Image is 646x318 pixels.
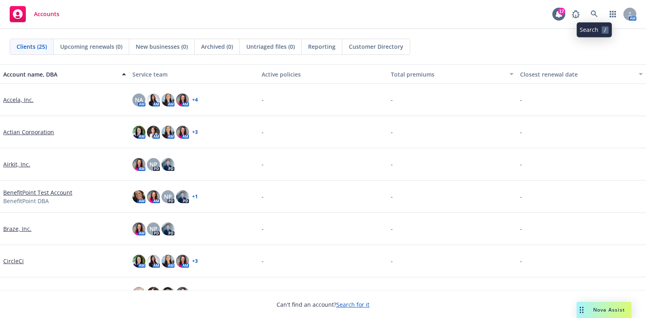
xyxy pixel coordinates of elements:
[34,11,59,17] span: Accounts
[577,302,631,318] button: Nova Assist
[520,128,522,136] span: -
[262,96,264,104] span: -
[147,255,160,268] img: photo
[129,64,258,84] button: Service team
[3,289,57,297] a: e.l.f. Cosmetics, Inc.
[136,42,188,51] span: New businesses (0)
[577,302,587,318] div: Drag to move
[336,301,369,308] a: Search for it
[176,94,189,106] img: photo
[558,8,565,15] div: 17
[262,289,264,297] span: -
[277,300,369,309] span: Can't find an account?
[258,64,388,84] button: Active policies
[3,128,54,136] a: Actian Corporation
[517,64,646,84] button: Closest renewal date
[132,126,145,139] img: photo
[391,70,505,79] div: Total premiums
[149,224,157,233] span: NP
[593,306,625,313] span: Nova Assist
[161,255,174,268] img: photo
[147,190,160,203] img: photo
[192,130,198,135] a: + 3
[3,188,72,197] a: BenefitPoint Test Account
[520,70,634,79] div: Closest renewal date
[176,190,189,203] img: photo
[132,190,145,203] img: photo
[308,42,336,51] span: Reporting
[262,128,264,136] span: -
[520,192,522,201] span: -
[17,42,47,51] span: Clients (25)
[262,70,384,79] div: Active policies
[3,70,117,79] div: Account name, DBA
[520,257,522,265] span: -
[161,287,174,300] img: photo
[520,289,522,297] span: -
[520,224,522,233] span: -
[586,6,602,22] a: Search
[132,255,145,268] img: photo
[135,96,143,104] span: NA
[262,257,264,265] span: -
[3,96,34,104] a: Accela, Inc.
[161,94,174,106] img: photo
[176,126,189,139] img: photo
[161,222,174,235] img: photo
[391,96,393,104] span: -
[391,257,393,265] span: -
[176,287,189,300] img: photo
[132,158,145,171] img: photo
[605,6,621,22] a: Switch app
[6,3,63,25] a: Accounts
[164,192,172,201] span: NP
[161,158,174,171] img: photo
[262,192,264,201] span: -
[132,222,145,235] img: photo
[192,194,198,199] a: + 1
[391,192,393,201] span: -
[3,224,31,233] a: Braze, Inc.
[391,128,393,136] span: -
[388,64,517,84] button: Total premiums
[520,96,522,104] span: -
[147,94,160,106] img: photo
[132,287,145,300] img: photo
[176,255,189,268] img: photo
[132,70,255,79] div: Service team
[391,160,393,168] span: -
[246,42,295,51] span: Untriaged files (0)
[60,42,122,51] span: Upcoming renewals (0)
[147,287,160,300] img: photo
[201,42,233,51] span: Archived (0)
[3,160,30,168] a: Airkit, Inc.
[149,160,157,168] span: NP
[520,160,522,168] span: -
[161,126,174,139] img: photo
[3,257,24,265] a: CircleCi
[147,126,160,139] img: photo
[262,224,264,233] span: -
[262,160,264,168] span: -
[3,197,49,205] span: BenefitPoint DBA
[391,224,393,233] span: -
[192,98,198,102] a: + 4
[192,259,198,264] a: + 3
[391,289,393,297] span: -
[349,42,403,51] span: Customer Directory
[568,6,584,22] a: Report a Bug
